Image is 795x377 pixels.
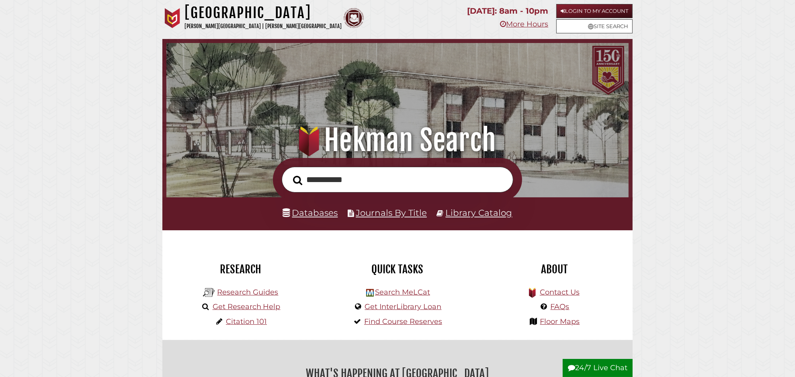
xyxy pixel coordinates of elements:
a: Contact Us [540,288,580,297]
a: Find Course Reserves [364,317,442,326]
a: More Hours [500,20,548,29]
h2: About [482,262,627,276]
a: Get InterLibrary Loan [365,302,442,311]
img: Hekman Library Logo [203,287,215,299]
a: Research Guides [217,288,278,297]
a: Library Catalog [446,207,512,218]
a: Login to My Account [556,4,633,18]
a: Databases [283,207,338,218]
h1: [GEOGRAPHIC_DATA] [184,4,342,22]
a: Get Research Help [213,302,281,311]
h2: Quick Tasks [325,262,470,276]
p: [DATE]: 8am - 10pm [467,4,548,18]
p: [PERSON_NAME][GEOGRAPHIC_DATA] | [PERSON_NAME][GEOGRAPHIC_DATA] [184,22,342,31]
i: Search [293,175,302,185]
a: Citation 101 [226,317,267,326]
img: Calvin University [162,8,182,28]
h2: Research [168,262,313,276]
button: Search [289,173,306,188]
img: Hekman Library Logo [366,289,374,297]
a: Floor Maps [540,317,580,326]
a: FAQs [551,302,570,311]
a: Journals By Title [356,207,427,218]
img: Calvin Theological Seminary [344,8,364,28]
a: Site Search [556,19,633,33]
a: Search MeLCat [375,288,430,297]
h1: Hekman Search [178,123,617,158]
